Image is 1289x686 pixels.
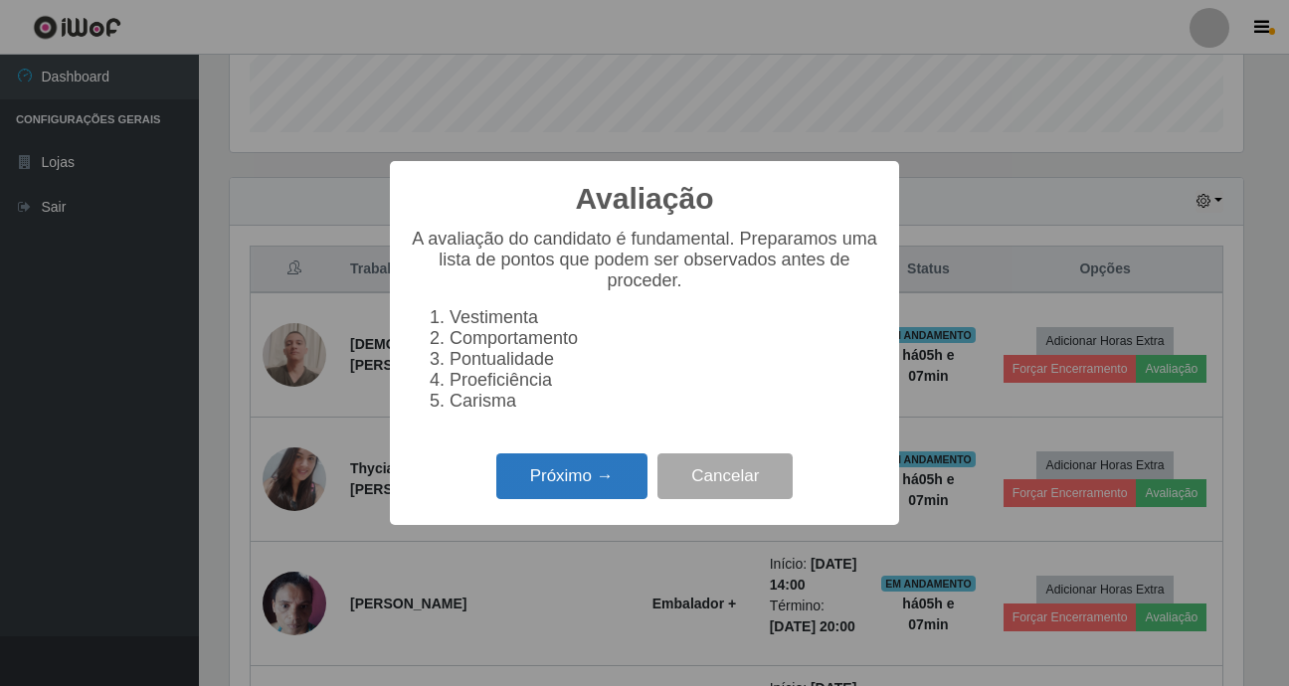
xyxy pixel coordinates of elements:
li: Carisma [450,391,879,412]
li: Vestimenta [450,307,879,328]
p: A avaliação do candidato é fundamental. Preparamos uma lista de pontos que podem ser observados a... [410,229,879,291]
li: Proeficiência [450,370,879,391]
button: Cancelar [657,453,793,500]
li: Comportamento [450,328,879,349]
li: Pontualidade [450,349,879,370]
h2: Avaliação [576,181,714,217]
button: Próximo → [496,453,647,500]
